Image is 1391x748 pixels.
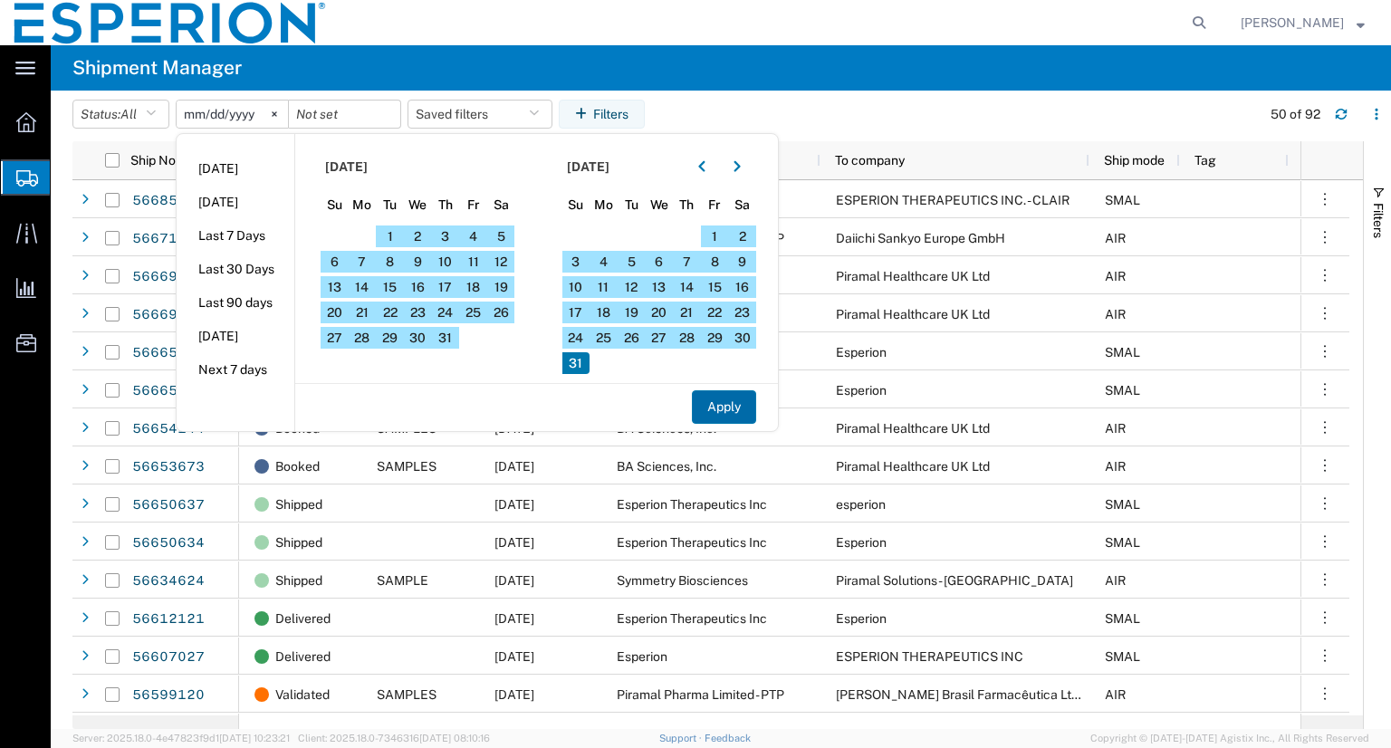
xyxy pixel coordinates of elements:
span: Server: 2025.18.0-4e47823f9d1 [72,733,290,743]
span: 08/25/2025 [494,687,534,702]
span: 23 [728,302,756,323]
span: 9 [404,251,432,273]
a: Feedback [705,733,751,743]
li: [DATE] [177,320,294,353]
span: Piramal Healthcare UK Ltd [836,307,990,321]
li: Last 90 days [177,286,294,320]
span: Mo [349,196,377,215]
span: Ship No. [130,153,178,168]
span: Esperion Therapeutics Inc [617,535,767,550]
span: 29 [701,327,729,349]
span: Su [321,196,349,215]
span: Ship mode [1104,153,1165,168]
button: Saved filters [408,100,552,129]
span: Shipped [275,523,322,561]
span: 08/28/2025 [494,497,534,512]
span: 27 [321,327,349,349]
button: [PERSON_NAME] [1240,12,1366,34]
span: SAMPLE [377,573,428,588]
span: Mo [590,196,618,215]
span: SMAL [1105,611,1140,626]
span: 09/02/2025 [494,573,534,588]
span: 26 [487,302,515,323]
span: 11 [459,251,487,273]
a: 56650634 [131,529,206,558]
span: 31 [432,327,460,349]
a: 56669116 [131,301,206,330]
span: ESPERION THERAPEUTICS INC [836,649,1023,664]
span: 27 [645,327,673,349]
a: 56650637 [131,491,206,520]
span: 16 [404,276,432,298]
span: SAMPLES [377,687,436,702]
span: 8 [701,251,729,273]
span: Piramal Solutions - Sellersville [836,573,1073,588]
a: 56671476 [131,225,206,254]
span: AIR [1105,269,1126,283]
span: Tu [376,196,404,215]
span: 14 [349,276,377,298]
span: Filters [1371,203,1386,238]
span: 18 [459,276,487,298]
span: 7 [673,251,701,273]
span: AIR [1105,687,1126,702]
span: Shipped [275,485,322,523]
span: 2 [404,225,432,247]
span: Th [432,196,460,215]
a: 56654144 [131,415,206,444]
span: 08/28/2025 [494,535,534,550]
span: 2 [728,225,756,247]
span: 10 [432,251,460,273]
span: Delivered [275,599,331,638]
span: Esperion Therapeutics Inc [617,611,767,626]
span: AIR [1105,459,1126,474]
span: 29 [376,327,404,349]
span: Philippe Jayat [1241,13,1344,33]
span: 11 [590,276,618,298]
span: Booked [275,447,320,485]
span: 19 [487,276,515,298]
span: 3 [432,225,460,247]
span: [DATE] [325,158,368,177]
span: 22 [376,302,404,323]
a: 56599120 [131,681,206,710]
span: esperion [836,497,886,512]
a: 56669117 [131,263,206,292]
span: ESPERION THERAPEUTICS INC. - CLAIR [836,193,1070,207]
span: 4 [459,225,487,247]
span: Daiichi Sankyo Europe GmbH [836,231,1005,245]
span: 26 [618,327,646,349]
span: 24 [432,302,460,323]
span: [DATE] [567,158,609,177]
span: Client: 2025.18.0-7346316 [298,733,490,743]
li: [DATE] [177,152,294,186]
span: Fr [701,196,729,215]
span: 10 [562,276,590,298]
span: Shipped [275,561,322,599]
span: Copyright © [DATE]-[DATE] Agistix Inc., All Rights Reserved [1090,731,1369,746]
span: Symmetry Biosciences [617,573,748,588]
span: 25 [590,327,618,349]
span: We [645,196,673,215]
span: 15 [701,276,729,298]
button: Status:All [72,100,169,129]
span: 28 [673,327,701,349]
input: Not set [289,101,400,128]
a: 56612121 [131,605,206,634]
a: 56685243 [131,187,206,216]
span: 28 [349,327,377,349]
a: 56653673 [131,453,206,482]
span: Piramal Healthcare UK Ltd [836,459,990,474]
span: 21 [349,302,377,323]
button: Filters [559,100,645,129]
span: 1 [376,225,404,247]
span: SMAL [1105,383,1140,398]
span: [DATE] 08:10:16 [419,733,490,743]
li: Last 7 Days [177,219,294,253]
span: 1 [701,225,729,247]
span: Piramal Healthcare UK Ltd [836,421,990,436]
span: 30 [728,327,756,349]
span: 5 [618,251,646,273]
span: 30 [404,327,432,349]
div: 50 of 92 [1271,105,1320,124]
